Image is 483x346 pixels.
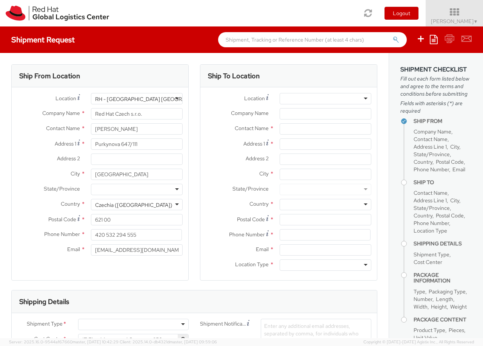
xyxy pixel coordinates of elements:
span: Contact Name [414,189,448,196]
span: Location [55,95,76,102]
span: Packaging Type [429,288,466,295]
h3: Shipment Checklist [400,66,472,73]
span: Postal Code [237,216,265,223]
span: State/Province [414,151,450,158]
div: RH - [GEOGRAPHIC_DATA] [GEOGRAPHIC_DATA] - B [95,95,222,103]
span: Copyright © [DATE]-[DATE] Agistix Inc., All Rights Reserved [363,339,474,345]
span: Location Type [414,227,447,234]
span: IT Fixed Assets and Contracts 850 [78,334,189,345]
span: State/Province [232,185,269,192]
span: Email [256,246,269,253]
h3: Shipping Details [19,298,69,306]
span: Shipment Type [414,251,449,258]
span: Country [249,200,269,207]
span: Shipment Type [27,320,63,329]
span: Country [414,158,432,165]
span: [PERSON_NAME] [431,18,478,25]
span: Type [414,288,425,295]
span: master, [DATE] 09:59:06 [169,339,217,344]
span: Contact Name [235,125,269,132]
span: Company Name [42,110,80,116]
span: Unit Value [414,334,437,341]
span: Address 1 [243,140,265,147]
span: Address 2 [246,155,269,162]
span: Phone Number [414,220,449,227]
span: Fill out each form listed below and agree to the terms and conditions before submitting [400,75,472,98]
span: Weight [450,303,467,310]
span: City [450,143,459,150]
span: Cost Center [414,259,442,265]
span: City [259,170,269,177]
h4: Package Information [414,272,472,284]
input: Shipment, Tracking or Reference Number (at least 4 chars) [218,32,407,47]
span: Pieces [449,327,464,334]
h4: Package Content [414,317,472,323]
span: Email [452,166,465,173]
span: Fields with asterisks (*) are required [400,99,472,115]
span: ▼ [474,19,478,25]
span: Country [414,212,432,219]
span: Contact Name [46,125,80,132]
span: Height [431,303,447,310]
span: Cost Center [34,335,63,344]
span: Address Line 1 [414,143,447,150]
span: Location [244,95,265,102]
span: Postal Code [436,212,464,219]
span: Server: 2025.16.0-9544af67660 [9,339,118,344]
span: Number [414,296,432,303]
span: Shipment Notification [200,320,247,328]
span: State/Province [414,205,450,211]
span: Contact Name [414,136,448,143]
h4: Ship From [414,118,472,124]
span: master, [DATE] 10:42:29 [72,339,118,344]
span: Address 1 [55,140,76,147]
span: Address Line 1 [414,197,447,204]
span: Company Name [231,110,269,116]
span: Email [67,246,80,253]
span: Client: 2025.14.0-db4321d [120,339,217,344]
span: Country [61,200,80,207]
span: Location Type [235,261,269,268]
h4: Shipment Request [11,36,75,44]
button: Logout [385,7,418,20]
span: City [71,170,80,177]
span: IT Fixed Assets and Contracts 850 [82,336,185,343]
h4: Shipping Details [414,241,472,247]
span: Phone Number [44,231,80,237]
div: Czechia ([GEOGRAPHIC_DATA]) [95,201,172,209]
h3: Ship From Location [19,72,80,80]
span: Postal Code [48,216,76,223]
span: Postal Code [436,158,464,165]
span: City [450,197,459,204]
img: rh-logistics-00dfa346123c4ec078e1.svg [6,6,109,21]
span: Product Type [414,327,445,334]
span: Phone Number [229,231,265,238]
span: Phone Number [414,166,449,173]
span: State/Province [44,185,80,192]
span: Company Name [414,128,451,135]
span: Length [436,296,453,303]
h4: Ship To [414,180,472,185]
span: Width [414,303,428,310]
span: Address 2 [57,155,80,162]
h3: Ship To Location [208,72,260,80]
